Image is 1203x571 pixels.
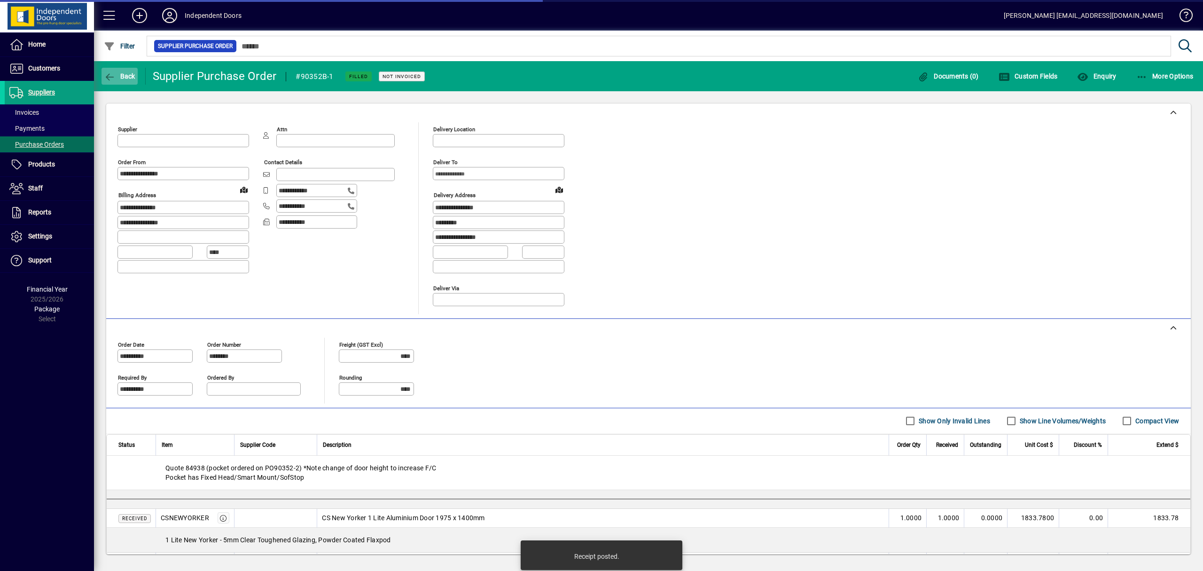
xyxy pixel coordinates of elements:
span: Supplier Purchase Order [158,41,233,51]
a: Customers [5,57,94,80]
button: Documents (0) [915,68,981,85]
a: View on map [552,182,567,197]
mat-label: Ordered by [207,374,234,381]
span: Unit Cost $ [1025,440,1053,450]
td: 0.00 [1059,509,1108,528]
span: CS New Yorker 1 Lite Aluminium Door 1975 x 1400mm [322,513,484,523]
span: Filled [349,73,368,79]
span: Package [34,305,60,313]
button: Back [102,68,138,85]
td: 1833.78 [1108,509,1190,528]
span: Not Invoiced [383,73,421,79]
label: Compact View [1133,416,1179,426]
span: Products [28,160,55,168]
span: Outstanding [970,440,1001,450]
div: Quote 84938 (pocket ordered on PO90352-2) *Note change of door height to increase F/C Pocket has ... [107,456,1190,490]
button: Add [125,7,155,24]
div: [PERSON_NAME] [EMAIL_ADDRESS][DOMAIN_NAME] [1004,8,1163,23]
mat-label: Deliver via [433,285,459,291]
label: Show Line Volumes/Weights [1018,416,1106,426]
div: Supplier Purchase Order [153,69,277,84]
div: 1 Lite New Yorker - 5mm Clear Toughened Glazing, Powder Coated Flaxpod [107,528,1190,552]
a: Reports [5,201,94,224]
span: Purchase Orders [9,141,64,148]
span: Support [28,256,52,264]
span: Supplier Code [240,440,275,450]
a: Home [5,33,94,56]
div: #90352B-1 [296,69,333,84]
a: Invoices [5,104,94,120]
mat-label: Deliver To [433,159,458,166]
app-page-header-button: Back [94,68,146,85]
mat-label: Required by [118,374,147,381]
span: Documents (0) [918,72,979,80]
div: CSNEWYORKER [161,513,209,523]
a: View on map [236,182,251,197]
button: Filter [102,38,138,55]
span: Status [118,440,135,450]
span: More Options [1136,72,1194,80]
span: Item [162,440,173,450]
button: Profile [155,7,185,24]
button: Custom Fields [996,68,1060,85]
td: 1.0000 [926,509,964,528]
span: Description [323,440,352,450]
span: Suppliers [28,88,55,96]
mat-label: Order from [118,159,146,166]
a: Products [5,153,94,176]
td: 0.0000 [964,509,1007,528]
mat-label: Attn [277,126,287,133]
a: Purchase Orders [5,136,94,152]
div: Receipt posted. [574,552,619,561]
span: Home [28,40,46,48]
span: Received [122,516,147,521]
div: Independent Doors [185,8,242,23]
td: 1833.7800 [1007,509,1059,528]
button: Enquiry [1075,68,1118,85]
span: Extend $ [1156,440,1179,450]
span: Enquiry [1077,72,1116,80]
mat-label: Order date [118,341,144,348]
a: Settings [5,225,94,248]
a: Knowledge Base [1172,2,1191,32]
span: Invoices [9,109,39,116]
span: Discount % [1074,440,1102,450]
mat-label: Rounding [339,374,362,381]
span: Back [104,72,135,80]
mat-label: Freight (GST excl) [339,341,383,348]
span: Received [936,440,958,450]
button: More Options [1134,68,1196,85]
a: Payments [5,120,94,136]
mat-label: Order number [207,341,241,348]
a: Support [5,249,94,272]
span: Reports [28,208,51,216]
span: Staff [28,184,43,192]
mat-label: Delivery Location [433,126,475,133]
span: Custom Fields [999,72,1058,80]
span: Settings [28,232,52,240]
mat-label: Supplier [118,126,137,133]
label: Show Only Invalid Lines [917,416,990,426]
span: Customers [28,64,60,72]
a: Staff [5,177,94,200]
span: Financial Year [27,285,68,293]
span: Filter [104,42,135,50]
td: 1.0000 [889,509,926,528]
span: Payments [9,125,45,132]
span: Order Qty [897,440,921,450]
